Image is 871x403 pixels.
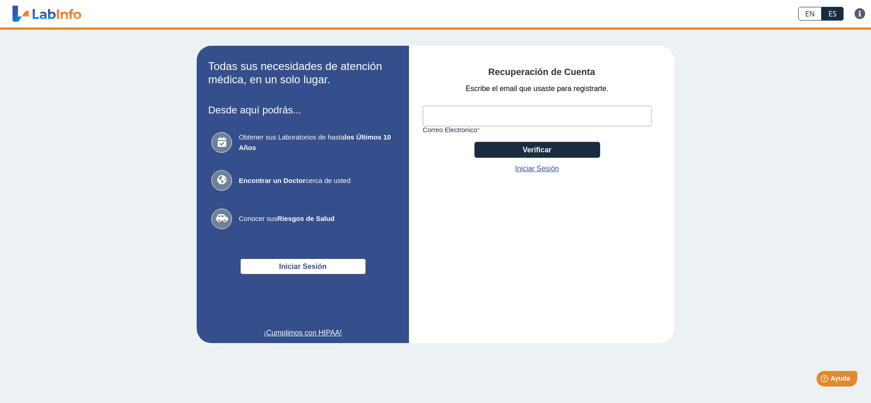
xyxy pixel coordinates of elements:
a: ES [822,7,844,21]
span: Obtener sus Laboratorios de hasta [239,132,394,153]
b: Encontrar un Doctor [239,177,306,184]
button: Iniciar Sesión [240,258,366,274]
iframe: Help widget launcher [790,367,861,393]
label: Correo Electronico [423,126,651,134]
span: Conocer sus [239,214,394,224]
span: cerca de usted [239,176,394,186]
b: los Últimos 10 Años [239,133,391,151]
h4: Recuperación de Cuenta [423,67,661,78]
button: Verificar [474,142,600,158]
h2: Todas sus necesidades de atención médica, en un solo lugar. [208,60,398,86]
a: EN [798,7,822,21]
a: ¡Cumplimos con HIPAA! [208,328,398,339]
span: Escribe el email que usaste para registrarte. [466,83,608,94]
a: Iniciar Sesión [515,163,559,174]
h3: Desde aquí podrás... [208,104,398,116]
b: Riesgos de Salud [277,215,334,222]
